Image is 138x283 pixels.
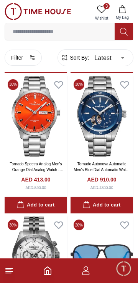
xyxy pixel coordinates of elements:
h4: AED 910.00 [87,176,116,183]
button: Filter [5,50,42,66]
span: 3 [103,3,110,9]
button: Add to cart [71,197,133,213]
img: Tornado Autonova Automatic Men's Blue Dial Automatic Watch - T23302-SBSN [71,76,133,157]
div: Add to cart [17,201,54,210]
img: ... [5,3,71,20]
a: 3Wishlist [92,3,111,23]
div: Chat Widget [115,260,132,277]
span: 30 % [74,79,84,90]
span: 30 % [8,79,18,90]
div: AED 1300.00 [90,185,113,191]
button: My Bag [111,3,133,23]
span: Sort By: [69,54,89,62]
div: AED 590.00 [26,185,46,191]
h4: AED 413.00 [21,176,50,183]
button: Add to cart [5,197,67,213]
a: Tornado Spectra Analog Men's Orange Dial Analog Watch - T23001-SBSO [10,162,64,178]
button: Sort By: [61,54,89,62]
span: My Bag [113,15,132,20]
span: Wishlist [92,15,111,21]
img: Tornado Spectra Analog Men's Orange Dial Analog Watch - T23001-SBSO [5,76,67,157]
span: 20 % [74,220,84,230]
div: Add to cart [83,201,120,210]
span: 30 % [8,220,18,230]
a: Home [43,266,52,275]
div: Latest [89,47,130,68]
a: Tornado Autonova Automatic Men's Blue Dial Automatic Watch - T23302-SBSN [74,162,130,178]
